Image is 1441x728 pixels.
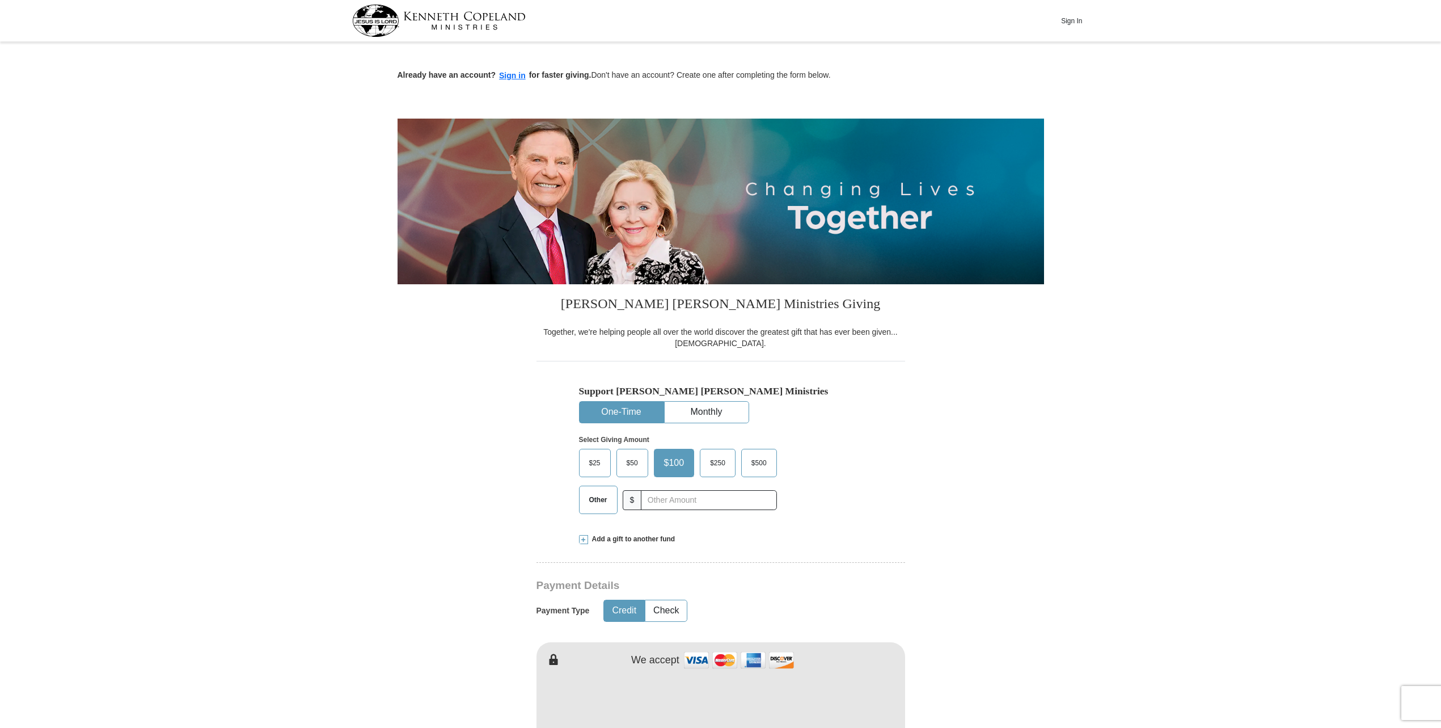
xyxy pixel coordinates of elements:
[746,455,772,472] span: $500
[604,600,644,621] button: Credit
[682,648,796,672] img: credit cards accepted
[584,455,606,472] span: $25
[641,490,776,510] input: Other Amount
[704,455,731,472] span: $250
[579,436,649,444] strong: Select Giving Amount
[398,70,591,79] strong: Already have an account? for faster giving.
[631,654,679,667] h4: We accept
[536,284,905,326] h3: [PERSON_NAME] [PERSON_NAME] Ministries Giving
[588,535,675,544] span: Add a gift to another fund
[645,600,687,621] button: Check
[536,326,905,349] div: Together, we're helping people all over the world discover the greatest gift that has ever been g...
[623,490,642,510] span: $
[496,69,529,82] button: Sign in
[352,5,526,37] img: kcm-header-logo.svg
[665,402,749,423] button: Monthly
[658,455,690,472] span: $100
[398,69,1044,82] p: Don't have an account? Create one after completing the form below.
[536,579,826,592] h3: Payment Details
[584,491,613,508] span: Other
[579,385,863,397] h5: Support [PERSON_NAME] [PERSON_NAME] Ministries
[1055,12,1089,30] button: Sign In
[580,402,664,423] button: One-Time
[536,606,590,616] h5: Payment Type
[621,455,644,472] span: $50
